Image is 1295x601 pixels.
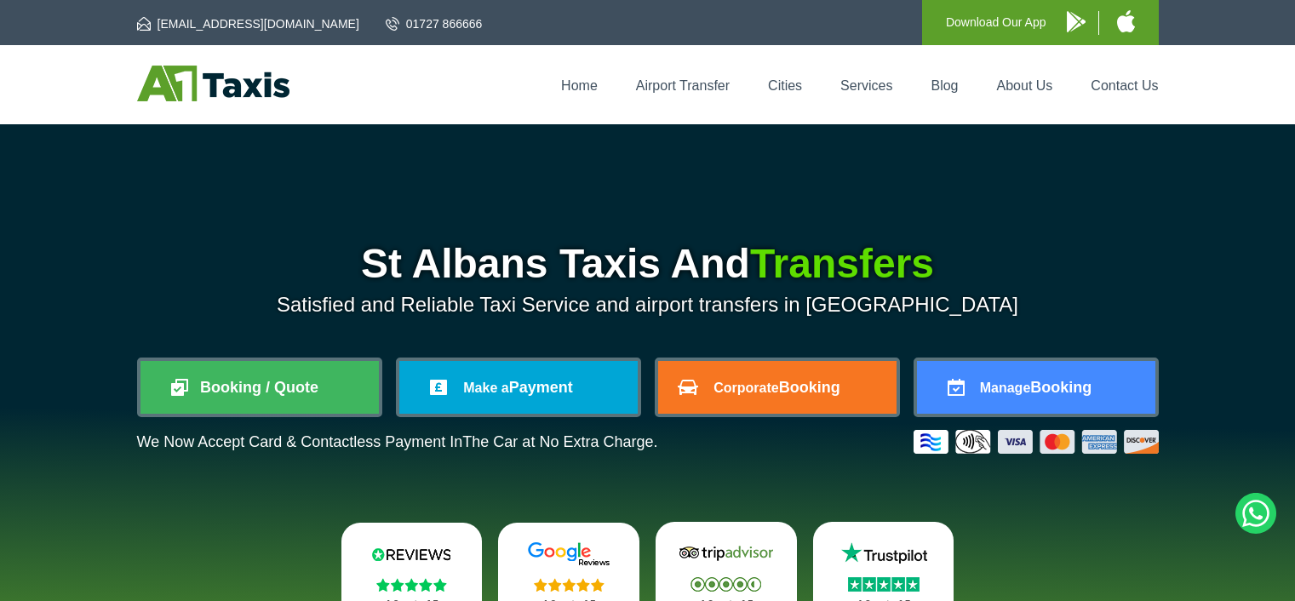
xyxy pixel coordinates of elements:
[1067,11,1086,32] img: A1 Taxis Android App
[137,243,1159,284] h1: St Albans Taxis And
[137,15,359,32] a: [EMAIL_ADDRESS][DOMAIN_NAME]
[768,78,802,93] a: Cities
[917,361,1155,414] a: ManageBooking
[840,78,892,93] a: Services
[636,78,730,93] a: Airport Transfer
[750,241,934,286] span: Transfers
[997,78,1053,93] a: About Us
[140,361,379,414] a: Booking / Quote
[376,578,447,592] img: Stars
[463,381,508,395] span: Make a
[137,66,289,101] img: A1 Taxis St Albans LTD
[561,78,598,93] a: Home
[675,541,777,566] img: Tripadvisor
[980,381,1031,395] span: Manage
[946,12,1046,33] p: Download Our App
[534,578,605,592] img: Stars
[518,541,620,567] img: Google
[1091,78,1158,93] a: Contact Us
[137,433,658,451] p: We Now Accept Card & Contactless Payment In
[399,361,638,414] a: Make aPayment
[137,293,1159,317] p: Satisfied and Reliable Taxi Service and airport transfers in [GEOGRAPHIC_DATA]
[848,577,920,592] img: Stars
[462,433,657,450] span: The Car at No Extra Charge.
[833,541,935,566] img: Trustpilot
[931,78,958,93] a: Blog
[713,381,778,395] span: Corporate
[386,15,483,32] a: 01727 866666
[360,541,462,567] img: Reviews.io
[690,577,761,592] img: Stars
[658,361,897,414] a: CorporateBooking
[914,430,1159,454] img: Credit And Debit Cards
[1117,10,1135,32] img: A1 Taxis iPhone App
